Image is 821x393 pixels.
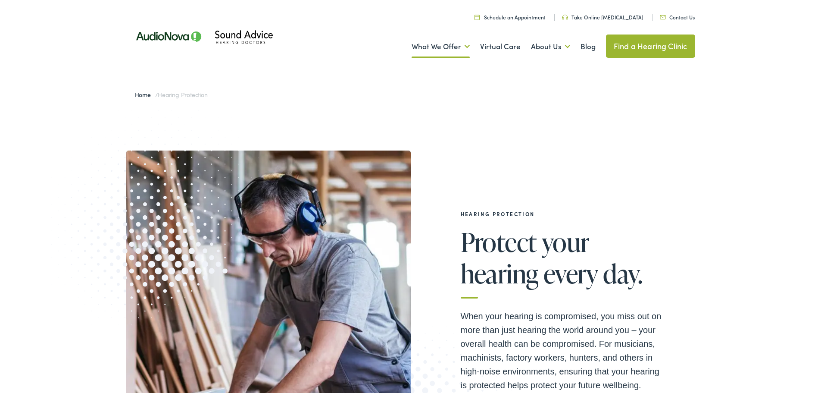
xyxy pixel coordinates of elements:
span: your [542,228,590,256]
span: Hearing Protection [158,90,207,99]
a: About Us [531,31,570,63]
span: hearing [461,259,539,288]
img: Headphone icon in a unique green color, suggesting audio-related services or features. [562,15,568,20]
a: Contact Us [660,13,695,21]
span: Protect [461,228,537,256]
a: Blog [581,31,596,63]
img: Calendar icon in a unique green color, symbolizing scheduling or date-related features. [474,14,480,20]
a: Find a Hearing Clinic [606,35,695,58]
a: Home [135,90,155,99]
a: Virtual Care [480,31,521,63]
h2: Hearing Protection [461,211,668,217]
span: every [543,259,598,288]
a: What We Offer [412,31,470,63]
img: Icon representing mail communication in a unique green color, indicative of contact or communicat... [660,15,666,19]
img: Graphic image with a halftone pattern, contributing to the site's visual design. [38,97,265,331]
p: When your hearing is compromised, you miss out on more than just hearing the world around you – y... [461,309,668,392]
span: / [135,90,208,99]
span: day. [603,259,643,288]
a: Take Online [MEDICAL_DATA] [562,13,643,21]
a: Schedule an Appointment [474,13,546,21]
